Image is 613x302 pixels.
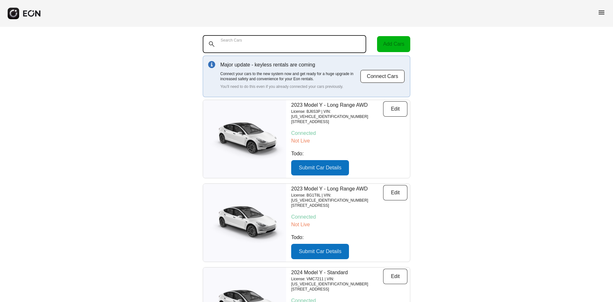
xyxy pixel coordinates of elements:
p: Todo: [291,234,407,241]
button: Connect Cars [360,70,405,83]
p: Connect your cars to the new system now and get ready for a huge upgrade in increased safety and ... [220,71,360,81]
span: menu [598,9,605,16]
button: Submit Car Details [291,244,349,259]
p: License: BG1T8L | VIN: [US_VEHICLE_IDENTIFICATION_NUMBER] [291,193,383,203]
p: Connected [291,129,407,137]
p: License: BJ6S3P | VIN: [US_VEHICLE_IDENTIFICATION_NUMBER] [291,109,383,119]
p: 2024 Model Y - Standard [291,269,383,276]
img: car [203,118,286,160]
p: Not Live [291,137,407,145]
button: Edit [383,269,407,284]
img: info [208,61,215,68]
label: Search Cars [221,38,242,43]
p: 2023 Model Y - Long Range AWD [291,101,383,109]
p: [STREET_ADDRESS] [291,203,383,208]
p: Major update - keyless rentals are coming [220,61,360,69]
p: Not Live [291,221,407,228]
p: 2023 Model Y - Long Range AWD [291,185,383,193]
p: [STREET_ADDRESS] [291,287,383,292]
button: Edit [383,185,407,200]
p: You'll need to do this even if you already connected your cars previously. [220,84,360,89]
button: Submit Car Details [291,160,349,175]
p: [STREET_ADDRESS] [291,119,383,124]
button: Edit [383,101,407,117]
p: License: VMC7211 | VIN: [US_VEHICLE_IDENTIFICATION_NUMBER] [291,276,383,287]
p: Connected [291,213,407,221]
img: car [203,202,286,244]
p: Todo: [291,150,407,158]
